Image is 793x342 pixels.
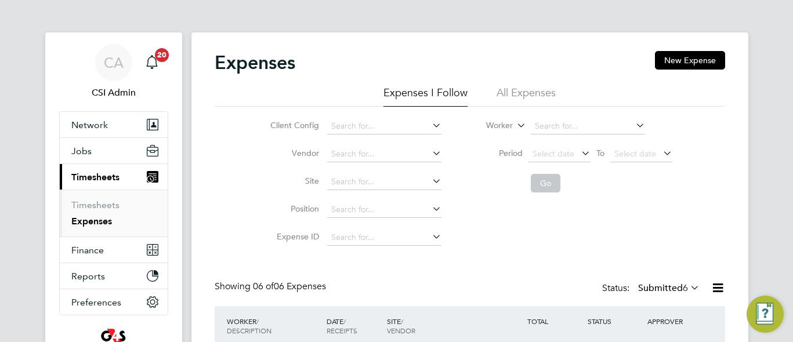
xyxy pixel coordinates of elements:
[533,148,574,159] span: Select date
[104,55,124,70] span: CA
[461,120,513,132] label: Worker
[71,297,121,308] span: Preferences
[71,172,120,183] span: Timesheets
[585,311,645,332] div: STATUS
[614,148,656,159] span: Select date
[60,237,168,263] button: Finance
[531,174,560,192] button: Go
[224,311,324,341] div: WORKER
[71,199,120,210] a: Timesheets
[747,296,784,333] button: Engage Resource Center
[71,271,105,282] span: Reports
[497,86,556,107] li: All Expenses
[327,326,357,335] span: RECEIPTS
[140,44,164,81] a: 20
[267,148,319,158] label: Vendor
[655,51,725,70] button: New Expense
[60,164,168,190] button: Timesheets
[253,281,326,292] span: 06 Expenses
[384,311,524,341] div: SITE
[71,245,104,256] span: Finance
[227,326,271,335] span: DESCRIPTION
[383,86,468,107] li: Expenses I Follow
[60,263,168,289] button: Reports
[60,190,168,237] div: Timesheets
[71,119,108,130] span: Network
[215,51,295,74] h2: Expenses
[531,118,645,134] input: Search for...
[60,138,168,163] button: Jobs
[324,311,384,341] div: DATE
[327,146,441,162] input: Search for...
[593,145,608,161] span: To
[215,281,328,293] div: Showing
[327,118,441,134] input: Search for...
[267,176,319,186] label: Site
[267,203,319,214] label: Position
[387,326,415,335] span: VENDOR
[343,316,346,326] span: /
[638,282,700,294] label: Submitted
[60,289,168,315] button: Preferences
[253,281,274,292] span: 06 of
[256,316,259,326] span: /
[267,231,319,242] label: Expense ID
[155,48,169,62] span: 20
[60,112,168,137] button: Network
[683,282,688,294] span: 6
[524,311,585,332] div: TOTAL
[327,230,441,246] input: Search for...
[602,281,702,297] div: Status:
[327,174,441,190] input: Search for...
[267,120,319,130] label: Client Config
[59,86,168,100] span: CSI Admin
[327,202,441,218] input: Search for...
[401,316,403,326] span: /
[71,216,112,227] a: Expenses
[470,148,523,158] label: Period
[59,44,168,100] a: CACSI Admin
[71,145,92,157] span: Jobs
[644,311,705,332] div: APPROVER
